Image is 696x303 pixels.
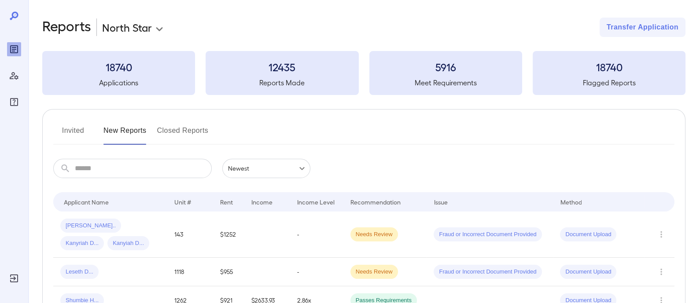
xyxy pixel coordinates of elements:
[42,18,91,37] h2: Reports
[7,69,21,83] div: Manage Users
[206,77,358,88] h5: Reports Made
[290,258,343,286] td: -
[560,268,616,276] span: Document Upload
[157,124,209,145] button: Closed Reports
[42,60,195,74] h3: 18740
[434,230,541,239] span: Fraud or Incorrect Document Provided
[222,159,310,178] div: Newest
[533,60,685,74] h3: 18740
[107,239,149,248] span: Kanyiah D...
[53,124,93,145] button: Invited
[290,212,343,258] td: -
[220,197,234,207] div: Rent
[60,268,99,276] span: Leseth D...
[369,77,522,88] h5: Meet Requirements
[560,230,616,239] span: Document Upload
[102,20,152,34] p: North Star
[434,197,448,207] div: Issue
[42,77,195,88] h5: Applications
[64,197,109,207] div: Applicant Name
[369,60,522,74] h3: 5916
[350,268,398,276] span: Needs Review
[103,124,147,145] button: New Reports
[7,271,21,285] div: Log Out
[434,268,541,276] span: Fraud or Incorrect Document Provided
[533,77,685,88] h5: Flagged Reports
[174,197,191,207] div: Unit #
[251,197,273,207] div: Income
[60,222,121,230] span: [PERSON_NAME]..
[213,258,244,286] td: $955
[560,197,582,207] div: Method
[167,212,213,258] td: 143
[7,42,21,56] div: Reports
[7,95,21,109] div: FAQ
[206,60,358,74] h3: 12435
[600,18,685,37] button: Transfer Application
[350,197,401,207] div: Recommendation
[654,265,668,279] button: Row Actions
[60,239,104,248] span: Kanyriah D...
[42,51,685,95] summary: 18740Applications12435Reports Made5916Meet Requirements18740Flagged Reports
[350,230,398,239] span: Needs Review
[297,197,335,207] div: Income Level
[167,258,213,286] td: 1118
[654,227,668,241] button: Row Actions
[213,212,244,258] td: $1252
